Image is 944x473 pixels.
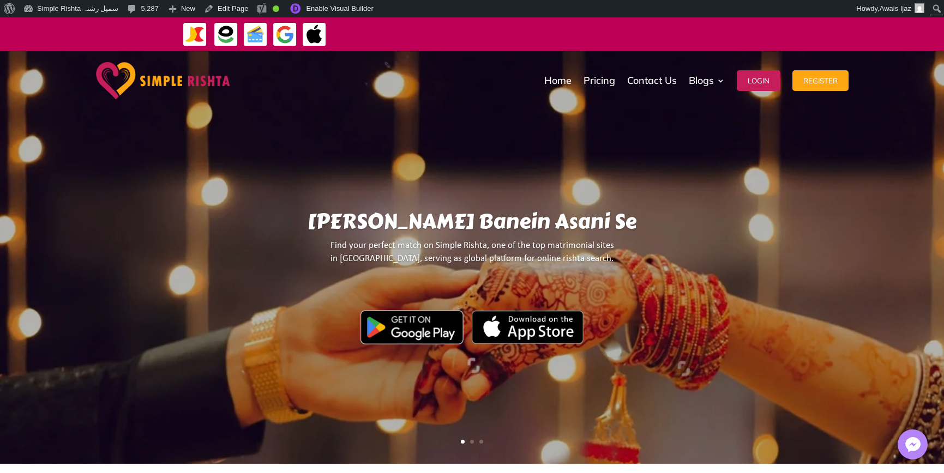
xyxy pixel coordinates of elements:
h1: [PERSON_NAME] Banein Asani Se [123,209,821,239]
img: Messenger [902,434,924,456]
a: 3 [479,440,483,444]
button: Login [737,70,780,91]
button: Register [792,70,849,91]
a: Pricing [584,53,615,108]
img: ApplePay-icon [302,22,327,47]
a: 2 [470,440,474,444]
a: Login [737,53,780,108]
a: Contact Us [627,53,677,108]
img: Google Play [360,310,464,344]
a: Blogs [689,53,725,108]
span: Awais Ijaz [880,4,911,13]
img: Credit Cards [243,22,268,47]
img: GooglePay-icon [273,22,297,47]
a: Home [544,53,572,108]
img: JazzCash-icon [183,22,207,47]
img: EasyPaisa-icon [214,22,238,47]
p: Find your perfect match on Simple Rishta, one of the top matrimonial sites in [GEOGRAPHIC_DATA], ... [123,239,821,275]
div: Good [273,5,279,12]
a: 1 [461,440,465,444]
a: Register [792,53,849,108]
